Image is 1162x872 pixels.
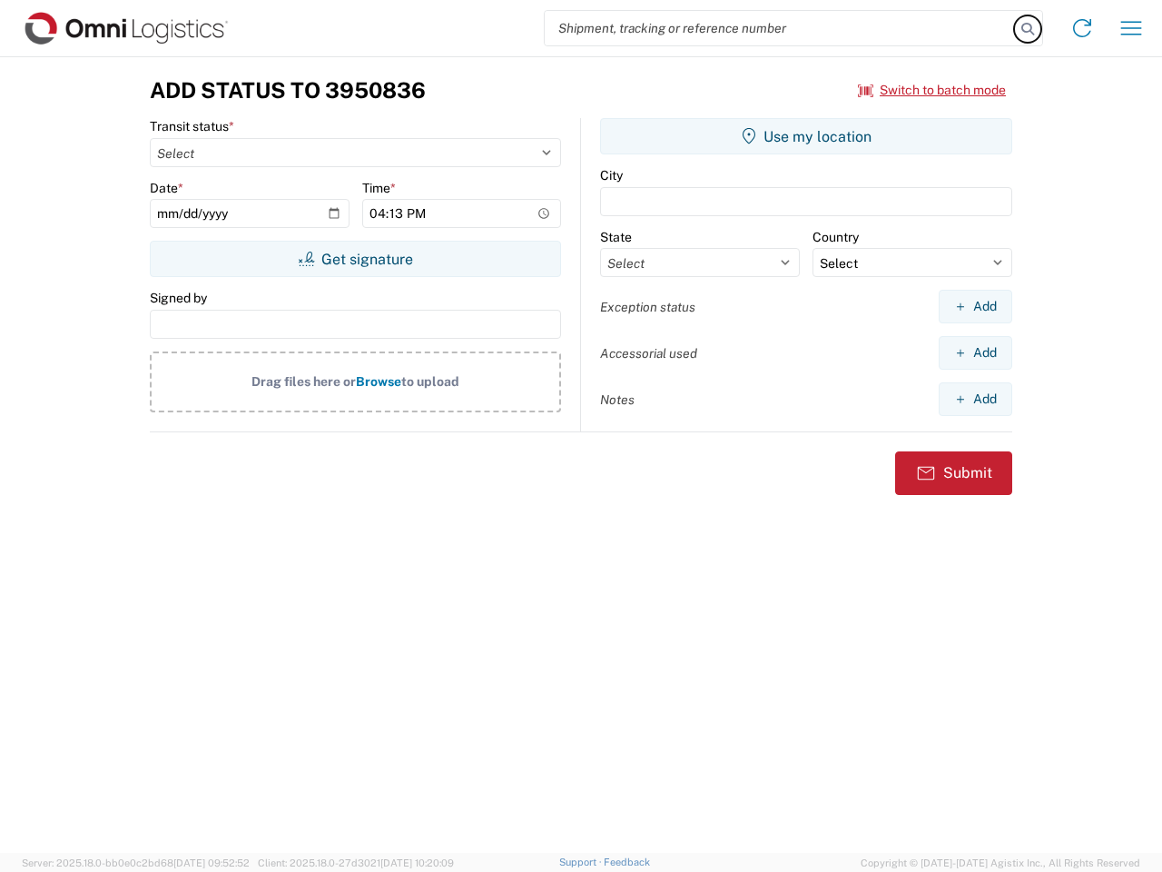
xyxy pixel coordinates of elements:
[545,11,1015,45] input: Shipment, tracking or reference number
[939,382,1012,416] button: Add
[380,857,454,868] span: [DATE] 10:20:09
[401,374,459,389] span: to upload
[150,290,207,306] label: Signed by
[173,857,250,868] span: [DATE] 09:52:52
[858,75,1006,105] button: Switch to batch mode
[600,118,1012,154] button: Use my location
[600,391,635,408] label: Notes
[600,299,695,315] label: Exception status
[251,374,356,389] span: Drag files here or
[861,855,1140,871] span: Copyright © [DATE]-[DATE] Agistix Inc., All Rights Reserved
[812,229,859,245] label: Country
[604,857,650,867] a: Feedback
[150,118,234,134] label: Transit status
[939,336,1012,370] button: Add
[559,857,605,867] a: Support
[362,180,396,196] label: Time
[22,857,250,868] span: Server: 2025.18.0-bb0e0c2bd68
[356,374,401,389] span: Browse
[150,77,426,104] h3: Add Status to 3950836
[895,451,1012,495] button: Submit
[258,857,454,868] span: Client: 2025.18.0-27d3021
[150,180,183,196] label: Date
[150,241,561,277] button: Get signature
[600,345,697,362] label: Accessorial used
[600,167,623,183] label: City
[939,290,1012,323] button: Add
[600,229,632,245] label: State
